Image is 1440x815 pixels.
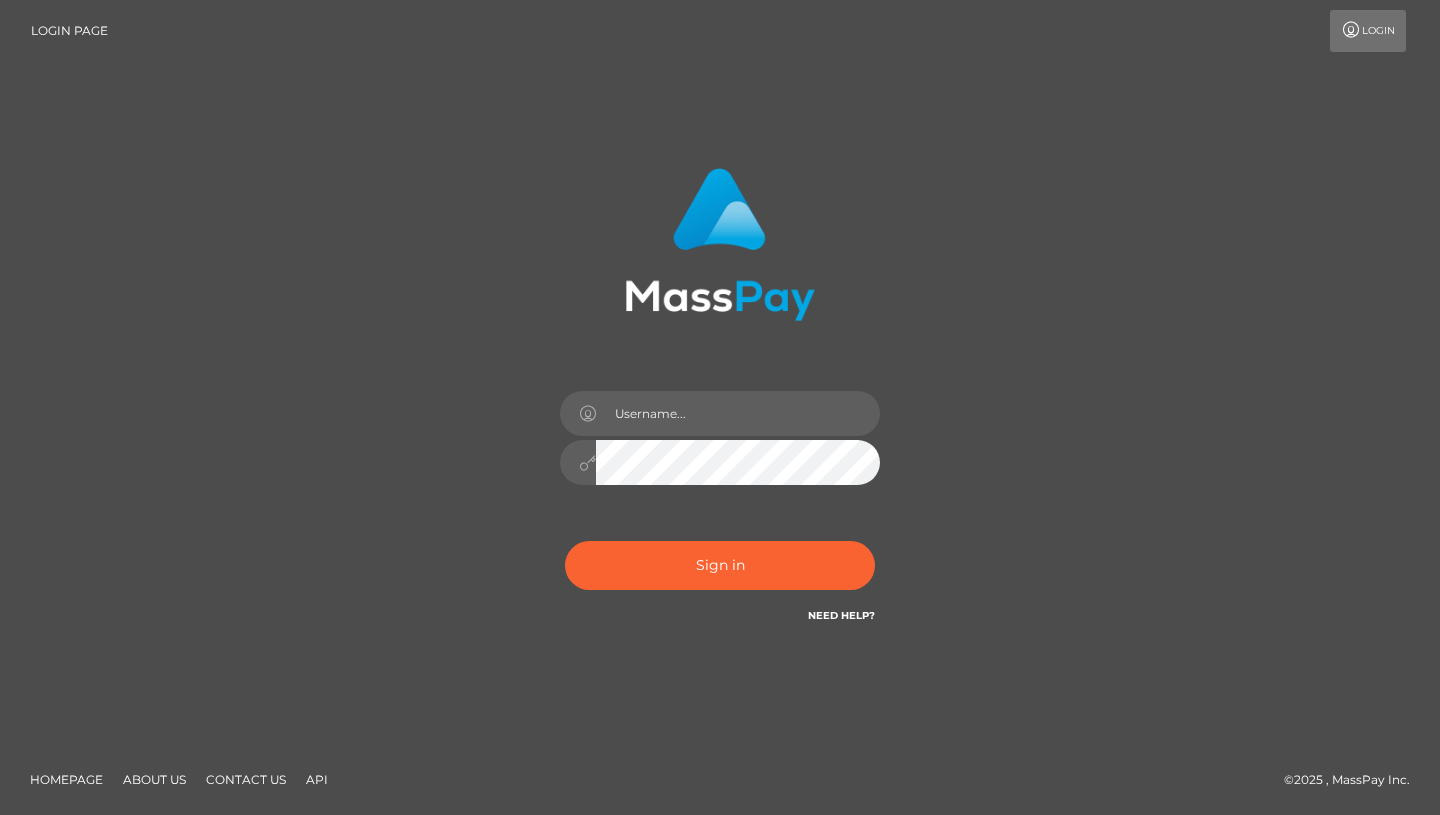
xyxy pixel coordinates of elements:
button: Sign in [565,541,875,590]
a: About Us [115,764,194,795]
a: Homepage [22,764,111,795]
a: API [298,764,336,795]
input: Username... [596,391,880,436]
a: Login Page [31,10,108,52]
div: © 2025 , MassPay Inc. [1284,769,1425,791]
a: Need Help? [808,609,875,622]
a: Contact Us [198,764,294,795]
img: MassPay Login [625,168,815,321]
a: Login [1330,10,1406,52]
